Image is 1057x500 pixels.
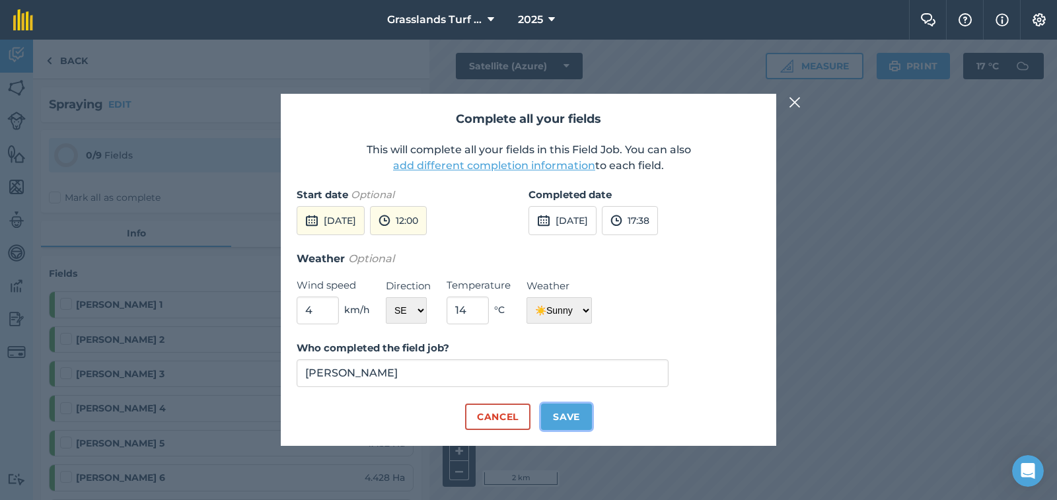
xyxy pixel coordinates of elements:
[297,188,348,201] strong: Start date
[297,110,760,129] h2: Complete all your fields
[81,363,115,390] span: disappointed reaction
[387,12,482,28] span: Grasslands Turf farm
[232,5,256,29] div: Close
[149,363,184,390] span: smiley reaction
[207,5,232,30] button: Expand window
[957,13,973,26] img: A question mark icon
[494,303,505,317] span: ° C
[518,12,543,28] span: 2025
[348,252,394,265] em: Optional
[610,213,622,229] img: svg+xml;base64,PD94bWwgdmVyc2lvbj0iMS4wIiBlbmNvZGluZz0idXRmLTgiPz4KPCEtLSBHZW5lcmF0b3I6IEFkb2JlIE...
[351,188,394,201] em: Optional
[88,363,107,390] span: 😞
[297,250,760,268] h3: Weather
[789,94,801,110] img: svg+xml;base64,PHN2ZyB4bWxucz0iaHR0cDovL3d3dy53My5vcmcvMjAwMC9zdmciIHdpZHRoPSIyMiIgaGVpZ2h0PSIzMC...
[527,278,592,294] label: Weather
[13,9,33,30] img: fieldmargin Logo
[447,277,511,293] label: Temperature
[370,206,427,235] button: 12:00
[379,213,390,229] img: svg+xml;base64,PD94bWwgdmVyc2lvbj0iMS4wIiBlbmNvZGluZz0idXRmLTgiPz4KPCEtLSBHZW5lcmF0b3I6IEFkb2JlIE...
[297,142,760,174] p: This will complete all your fields in this Field Job. You can also to each field.
[122,363,141,390] span: 😐
[115,363,149,390] span: neutral face reaction
[465,404,530,430] button: Cancel
[920,13,936,26] img: Two speech bubbles overlapping with the left bubble in the forefront
[393,158,595,174] button: add different completion information
[79,406,185,417] a: Open in help center
[528,188,612,201] strong: Completed date
[305,213,318,229] img: svg+xml;base64,PD94bWwgdmVyc2lvbj0iMS4wIiBlbmNvZGluZz0idXRmLTgiPz4KPCEtLSBHZW5lcmF0b3I6IEFkb2JlIE...
[386,278,431,294] label: Direction
[528,206,597,235] button: [DATE]
[344,303,370,317] span: km/h
[9,5,34,30] button: go back
[16,350,248,365] div: Did this answer your question?
[1012,455,1044,487] iframe: Intercom live chat
[541,404,592,430] button: Save
[297,341,449,354] strong: Who completed the field job?
[537,213,550,229] img: svg+xml;base64,PD94bWwgdmVyc2lvbj0iMS4wIiBlbmNvZGluZz0idXRmLTgiPz4KPCEtLSBHZW5lcmF0b3I6IEFkb2JlIE...
[297,277,370,293] label: Wind speed
[1031,13,1047,26] img: A cog icon
[996,12,1009,28] img: svg+xml;base64,PHN2ZyB4bWxucz0iaHR0cDovL3d3dy53My5vcmcvMjAwMC9zdmciIHdpZHRoPSIxNyIgaGVpZ2h0PSIxNy...
[297,206,365,235] button: [DATE]
[602,206,658,235] button: 17:38
[157,363,176,390] span: 😃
